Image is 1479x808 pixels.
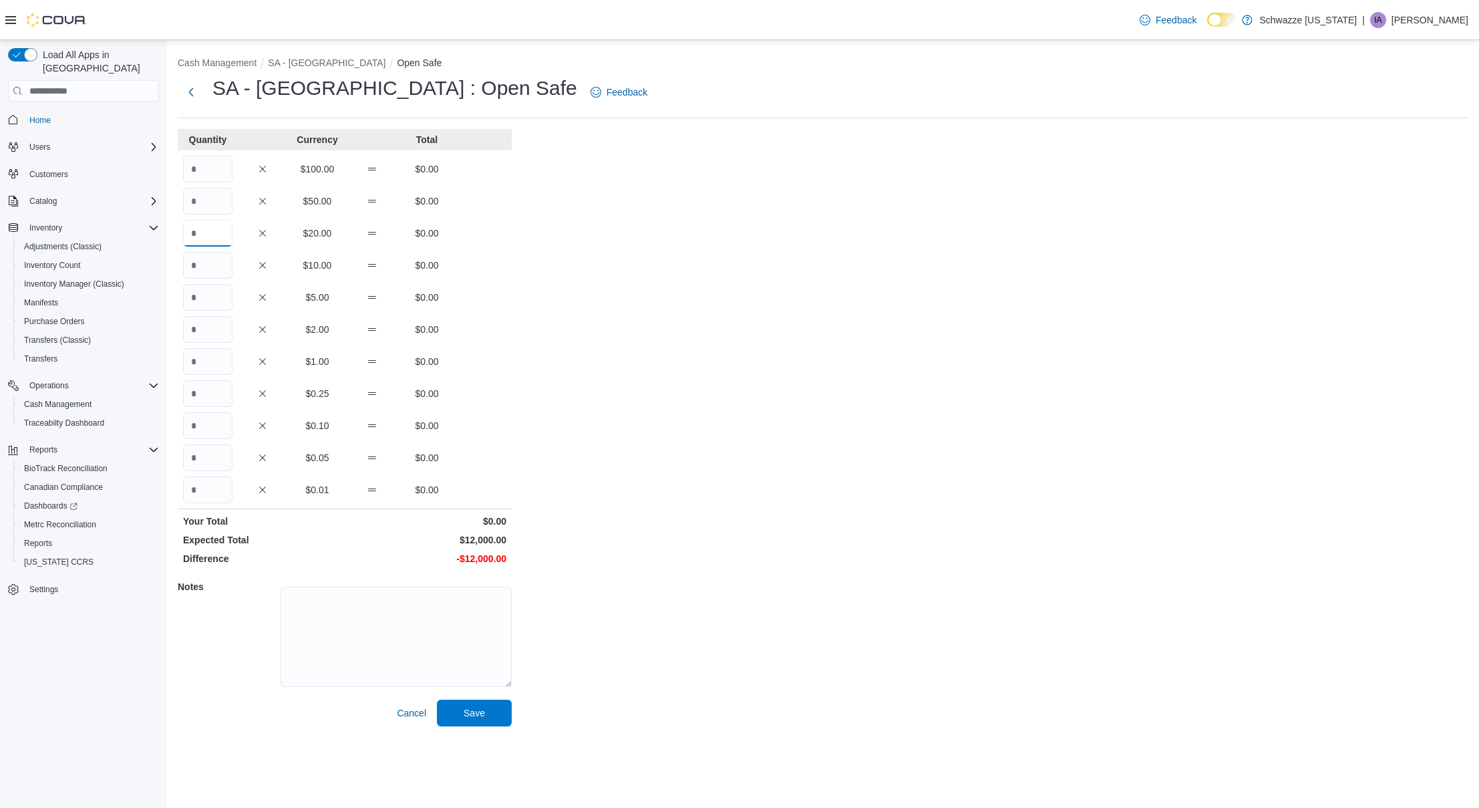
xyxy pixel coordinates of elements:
[19,257,86,273] a: Inventory Count
[402,227,452,240] p: $0.00
[183,316,232,343] input: Quantity
[24,442,159,458] span: Reports
[24,378,159,394] span: Operations
[13,459,164,478] button: BioTrack Reconciliation
[24,316,85,327] span: Purchase Orders
[13,395,164,414] button: Cash Management
[24,260,81,271] span: Inventory Count
[402,355,452,368] p: $0.00
[19,276,130,292] a: Inventory Manager (Classic)
[212,75,577,102] h1: SA - [GEOGRAPHIC_DATA] : Open Safe
[29,142,50,152] span: Users
[268,57,385,68] button: SA - [GEOGRAPHIC_DATA]
[183,156,232,182] input: Quantity
[24,378,74,394] button: Operations
[1207,13,1235,27] input: Dark Mode
[24,279,124,289] span: Inventory Manager (Classic)
[19,554,99,570] a: [US_STATE] CCRS
[19,517,159,533] span: Metrc Reconciliation
[347,552,506,565] p: -$12,000.00
[293,194,342,208] p: $50.00
[19,535,57,551] a: Reports
[24,463,108,474] span: BioTrack Reconciliation
[183,533,342,547] p: Expected Total
[19,498,159,514] span: Dashboards
[19,535,159,551] span: Reports
[19,313,159,329] span: Purchase Orders
[19,239,159,255] span: Adjustments (Classic)
[183,380,232,407] input: Quantity
[19,460,113,477] a: BioTrack Reconciliation
[293,162,342,176] p: $100.00
[178,56,1468,72] nav: An example of EuiBreadcrumbs
[24,220,67,236] button: Inventory
[183,444,232,471] input: Quantity
[13,414,164,432] button: Traceabilty Dashboard
[13,534,164,553] button: Reports
[24,557,94,567] span: [US_STATE] CCRS
[19,351,159,367] span: Transfers
[24,297,58,308] span: Manifests
[29,380,69,391] span: Operations
[293,323,342,336] p: $2.00
[19,479,159,495] span: Canadian Compliance
[402,291,452,304] p: $0.00
[293,387,342,400] p: $0.25
[13,553,164,571] button: [US_STATE] CCRS
[293,227,342,240] p: $20.00
[19,295,159,311] span: Manifests
[1391,12,1468,28] p: [PERSON_NAME]
[24,193,62,209] button: Catalog
[402,419,452,432] p: $0.00
[24,581,63,597] a: Settings
[183,252,232,279] input: Quantity
[402,451,452,464] p: $0.00
[402,483,452,497] p: $0.00
[183,515,342,528] p: Your Total
[3,376,164,395] button: Operations
[183,477,232,503] input: Quantity
[183,188,232,215] input: Quantity
[24,241,102,252] span: Adjustments (Classic)
[183,552,342,565] p: Difference
[19,460,159,477] span: BioTrack Reconciliation
[19,295,63,311] a: Manifests
[178,79,204,106] button: Next
[24,166,159,182] span: Customers
[437,700,512,726] button: Save
[24,220,159,236] span: Inventory
[24,399,92,410] span: Cash Management
[183,412,232,439] input: Quantity
[24,166,73,182] a: Customers
[29,196,57,207] span: Catalog
[29,169,68,180] span: Customers
[1156,13,1196,27] span: Feedback
[402,323,452,336] p: $0.00
[183,220,232,247] input: Quantity
[3,440,164,459] button: Reports
[178,57,257,68] button: Cash Management
[402,133,452,146] p: Total
[19,313,90,329] a: Purchase Orders
[29,223,62,233] span: Inventory
[19,276,159,292] span: Inventory Manager (Classic)
[19,332,159,348] span: Transfers (Classic)
[1134,7,1202,33] a: Feedback
[1370,12,1386,28] div: Isaac Atencio
[19,498,83,514] a: Dashboards
[3,219,164,237] button: Inventory
[347,515,506,528] p: $0.00
[3,110,164,129] button: Home
[19,239,107,255] a: Adjustments (Classic)
[293,483,342,497] p: $0.01
[293,419,342,432] p: $0.10
[19,415,159,431] span: Traceabilty Dashboard
[3,192,164,211] button: Catalog
[24,442,63,458] button: Reports
[402,194,452,208] p: $0.00
[37,48,159,75] span: Load All Apps in [GEOGRAPHIC_DATA]
[607,86,647,99] span: Feedback
[24,538,52,549] span: Reports
[178,573,278,600] h5: Notes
